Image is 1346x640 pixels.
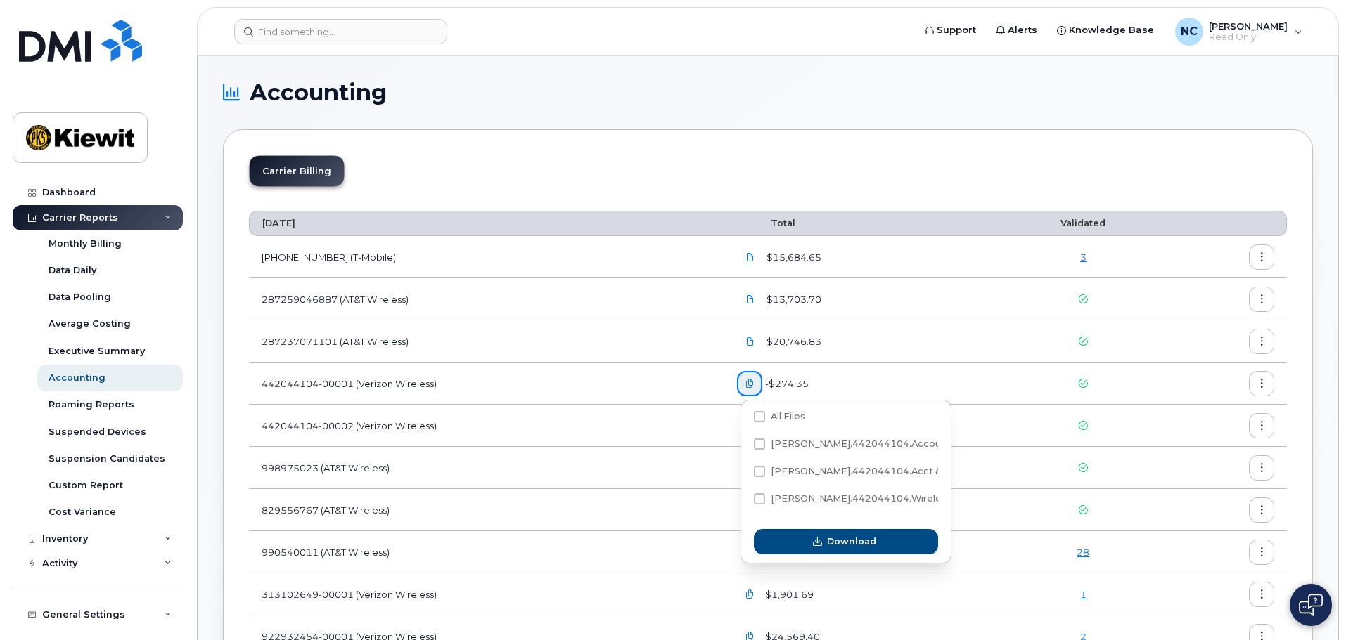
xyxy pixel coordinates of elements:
[1077,547,1089,558] a: 28
[771,493,961,504] span: [PERSON_NAME].442044104.Wirele...txt
[249,447,724,489] td: 998975023 (AT&T Wireless)
[762,588,814,601] span: $1,901.69
[249,211,724,236] th: [DATE]
[754,469,938,479] span: Kiewit.442044104.Acct & Wireless Charges Detail Summary Usage_202507.txt
[1299,594,1323,616] img: Open chat
[764,251,821,264] span: $15,684.65
[737,244,764,269] a: Kiewit.973402207.statement-DETAIL-Jun30-Jul292025.pdf
[737,455,764,480] a: Kiewit.998975023_20250708_F.pdf
[1080,252,1087,263] a: 3
[762,377,809,391] span: -$274.35
[771,411,805,422] span: All Files
[250,82,387,103] span: Accounting
[1000,211,1167,236] th: Validated
[754,529,938,554] button: Download
[249,278,724,320] td: 287259046887 (AT&T Wireless)
[771,438,966,449] span: [PERSON_NAME].442044104.Accoun...txt
[771,466,961,476] span: [PERSON_NAME].442044104.Acct &...txt
[764,293,821,306] span: $13,703.70
[754,441,938,452] span: Kiewit.442044104.Account & Wireless Summary_202507.txt
[737,540,764,564] a: Kiewit.990540011_20250727_F.pdf
[249,489,724,531] td: 829556767 (AT&T Wireless)
[1080,589,1087,600] a: 1
[737,287,764,311] a: Kiewit.287259046887_20250702_F.pdf
[764,335,821,348] span: $20,746.83
[737,218,795,228] span: Total
[249,405,724,447] td: 442044104-00002 (Verizon Wireless)
[249,531,724,573] td: 990540011 (AT&T Wireless)
[754,496,938,507] span: Kiewit.442044104.Wireless Usage Detail_202507.txt
[249,573,724,615] td: 313102649-00001 (Verizon Wireless)
[249,363,724,405] td: 442044104-00001 (Verizon Wireless)
[249,320,724,363] td: 287237071101 (AT&T Wireless)
[737,497,764,522] a: Kiewit.829556767_20250702_F.pdf
[827,535,876,548] span: Download
[249,236,724,278] td: [PHONE_NUMBER] (T-Mobile)
[737,329,764,353] a: Kiewit.287237071101_20250702_F.pdf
